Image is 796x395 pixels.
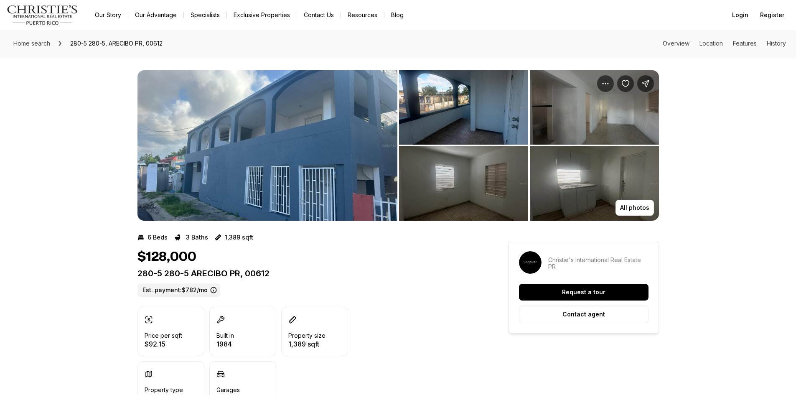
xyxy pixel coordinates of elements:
button: View image gallery [399,146,528,221]
p: Price per sqft [145,332,182,339]
button: Login [727,7,753,23]
p: 280-5 280-5 ARECIBO PR, 00612 [137,268,478,278]
p: 6 Beds [148,234,168,241]
p: Request a tour [562,289,605,296]
label: Est. payment: $782/mo [137,283,220,297]
a: Resources [341,9,384,21]
p: Built in [216,332,234,339]
a: Our Story [88,9,128,21]
button: Contact agent [519,306,648,323]
button: View image gallery [137,70,397,221]
button: Request a tour [519,284,648,301]
p: Property type [145,387,183,393]
a: Skip to: Location [699,40,723,47]
p: 1,389 sqft [288,341,326,347]
p: 1,389 sqft [225,234,253,241]
a: Exclusive Properties [227,9,297,21]
a: Our Advantage [128,9,183,21]
p: Property size [288,332,326,339]
a: Blog [384,9,410,21]
button: Share Property: 280-5 280-5 [637,75,654,92]
li: 2 of 5 [399,70,659,221]
a: Skip to: Overview [663,40,689,47]
button: View image gallery [530,146,659,221]
p: Garages [216,387,240,393]
button: View image gallery [530,70,659,145]
button: Property options [597,75,614,92]
span: Login [732,12,748,18]
a: Home search [10,37,53,50]
img: logo [7,5,78,25]
button: Register [755,7,789,23]
p: All photos [620,204,649,211]
p: 1984 [216,341,234,347]
p: Christie's International Real Estate PR [548,257,648,270]
button: Save Property: 280-5 280-5 [617,75,634,92]
a: Skip to: Features [733,40,757,47]
span: Home search [13,40,50,47]
span: Register [760,12,784,18]
p: $92.15 [145,341,182,347]
a: Skip to: History [767,40,786,47]
h1: $128,000 [137,249,196,265]
span: 280-5 280-5, ARECIBO PR, 00612 [67,37,166,50]
p: 3 Baths [186,234,208,241]
button: Contact Us [297,9,341,21]
div: Listing Photos [137,70,659,221]
button: All photos [615,200,654,216]
li: 1 of 5 [137,70,397,221]
a: Specialists [184,9,226,21]
button: View image gallery [399,70,528,145]
p: Contact agent [562,311,605,318]
nav: Page section menu [663,40,786,47]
